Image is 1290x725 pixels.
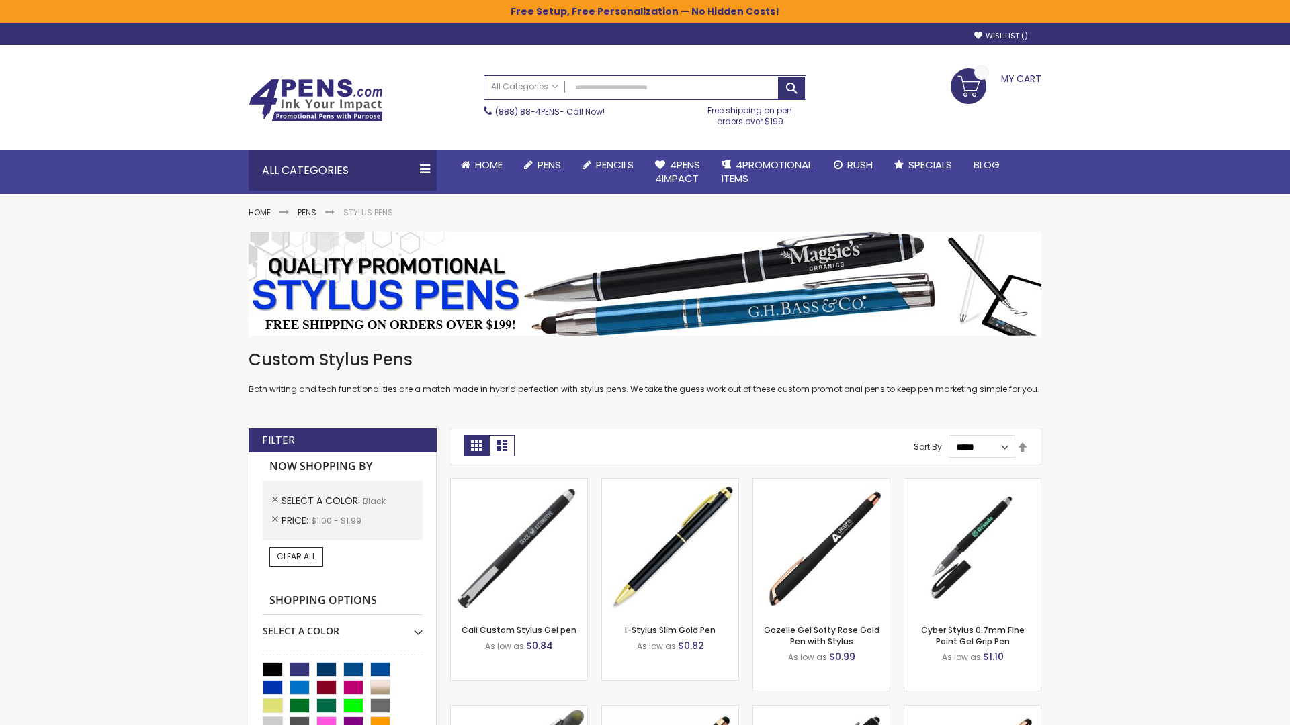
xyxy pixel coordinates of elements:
[722,158,812,185] span: 4PROMOTIONAL ITEMS
[596,158,634,172] span: Pencils
[298,207,316,218] a: Pens
[823,150,884,180] a: Rush
[363,495,386,507] span: Black
[495,106,560,117] a: (888) 88-4PENS
[277,550,316,562] span: Clear All
[262,433,295,448] strong: Filter
[983,650,1004,663] span: $1.10
[655,158,700,185] span: 4Pens 4impact
[678,639,704,652] span: $0.82
[764,624,879,646] a: Gazelle Gel Softy Rose Gold Pen with Stylus
[974,158,1000,172] span: Blog
[249,79,383,122] img: 4Pens Custom Pens and Promotional Products
[475,158,503,172] span: Home
[282,514,311,527] span: Price
[462,624,576,636] a: Cali Custom Stylus Gel pen
[694,100,807,127] div: Free shipping on pen orders over $199
[963,150,1010,180] a: Blog
[311,515,361,526] span: $1.00 - $1.99
[625,624,716,636] a: I-Stylus Slim Gold Pen
[451,479,587,615] img: Cali Custom Stylus Gel pen-Black
[602,479,738,615] img: I-Stylus Slim Gold-Black
[464,435,489,456] strong: Grid
[485,640,524,652] span: As low as
[513,150,572,180] a: Pens
[249,349,1041,371] h1: Custom Stylus Pens
[711,150,823,194] a: 4PROMOTIONALITEMS
[526,639,553,652] span: $0.84
[829,650,855,663] span: $0.99
[491,81,558,92] span: All Categories
[537,158,561,172] span: Pens
[249,150,437,191] div: All Categories
[450,150,513,180] a: Home
[847,158,873,172] span: Rush
[451,705,587,716] a: Souvenir® Jalan Highlighter Stylus Pen Combo-Black
[904,478,1041,489] a: Cyber Stylus 0.7mm Fine Point Gel Grip Pen-Black
[753,705,890,716] a: Custom Soft Touch® Metal Pens with Stylus-Black
[602,705,738,716] a: Islander Softy Rose Gold Gel Pen with Stylus-Black
[263,615,423,638] div: Select A Color
[282,494,363,507] span: Select A Color
[263,587,423,616] strong: Shopping Options
[249,207,271,218] a: Home
[484,76,565,98] a: All Categories
[884,150,963,180] a: Specials
[269,547,323,566] a: Clear All
[637,640,676,652] span: As low as
[921,624,1025,646] a: Cyber Stylus 0.7mm Fine Point Gel Grip Pen
[788,651,827,663] span: As low as
[904,479,1041,615] img: Cyber Stylus 0.7mm Fine Point Gel Grip Pen-Black
[753,479,890,615] img: Gazelle Gel Softy Rose Gold Pen with Stylus-Black
[904,705,1041,716] a: Gazelle Gel Softy Rose Gold Pen with Stylus - ColorJet-Black
[942,651,981,663] span: As low as
[572,150,644,180] a: Pencils
[753,478,890,489] a: Gazelle Gel Softy Rose Gold Pen with Stylus-Black
[602,478,738,489] a: I-Stylus Slim Gold-Black
[263,452,423,481] strong: Now Shopping by
[914,441,942,452] label: Sort By
[644,150,711,194] a: 4Pens4impact
[343,207,393,218] strong: Stylus Pens
[451,478,587,489] a: Cali Custom Stylus Gel pen-Black
[249,349,1041,395] div: Both writing and tech functionalities are a match made in hybrid perfection with stylus pens. We ...
[495,106,605,117] span: - Call Now!
[908,158,952,172] span: Specials
[974,31,1028,41] a: Wishlist
[249,232,1041,336] img: Stylus Pens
